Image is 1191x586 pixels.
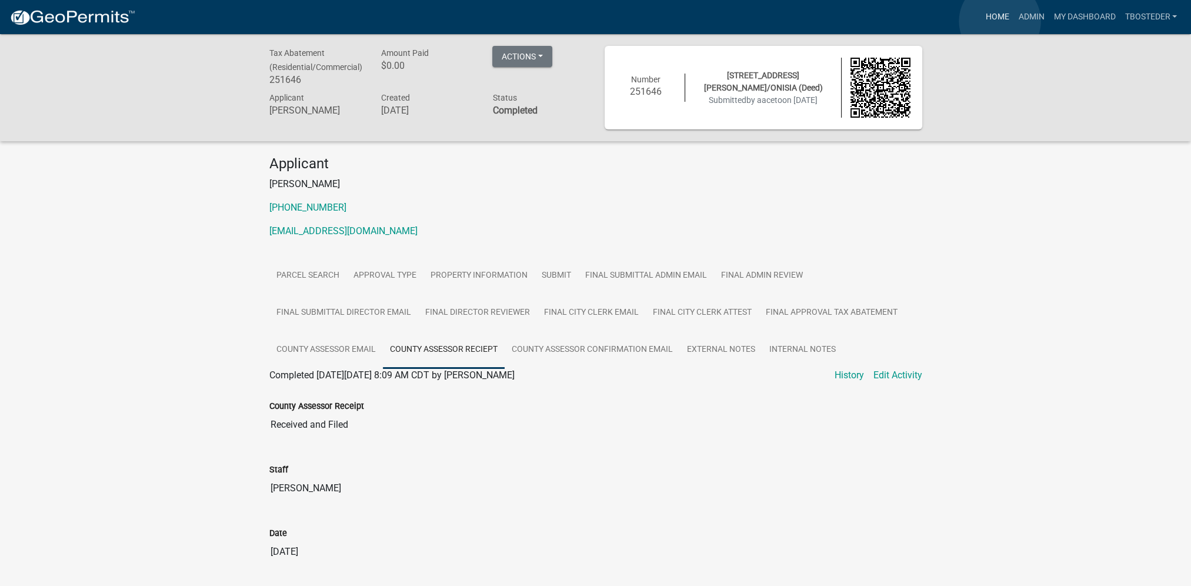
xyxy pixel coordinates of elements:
[631,75,660,84] span: Number
[704,71,823,92] span: [STREET_ADDRESS][PERSON_NAME]/ONISIA (Deed)
[346,257,423,295] a: Approval Type
[646,294,759,332] a: Final City Clerk Attest
[269,402,364,411] label: County Assessor Receipt
[418,294,537,332] a: Final Director Reviewer
[1049,6,1120,28] a: My Dashboard
[1120,6,1182,28] a: tbosteder
[269,74,363,85] h6: 251646
[269,369,515,381] span: Completed [DATE][DATE] 8:09 AM CDT by [PERSON_NAME]
[269,257,346,295] a: Parcel search
[381,60,475,71] h6: $0.00
[269,93,304,102] span: Applicant
[535,257,578,295] a: Submit
[762,331,843,369] a: Internal Notes
[709,95,818,105] span: Submitted on [DATE]
[423,257,535,295] a: Property Information
[269,48,362,72] span: Tax Abatement (Residential/Commercial)
[269,530,287,538] label: Date
[980,6,1013,28] a: Home
[381,93,409,102] span: Created
[269,155,922,172] h4: Applicant
[873,368,922,382] a: Edit Activity
[714,257,810,295] a: Final Admin Review
[680,331,762,369] a: External Notes
[492,46,552,67] button: Actions
[269,105,363,116] h6: [PERSON_NAME]
[578,257,714,295] a: Final Submittal Admin Email
[269,466,288,474] label: Staff
[1013,6,1049,28] a: Admin
[746,95,782,105] span: by aaceto
[381,105,475,116] h6: [DATE]
[850,58,910,118] img: QR code
[269,331,383,369] a: County Assessor Email
[616,86,676,97] h6: 251646
[537,294,646,332] a: Final City Clerk Email
[492,105,537,116] strong: Completed
[269,294,418,332] a: Final Submittal Director Email
[383,331,505,369] a: County Assessor Reciept
[835,368,864,382] a: History
[759,294,905,332] a: Final Approval Tax Abatement
[269,202,346,213] a: [PHONE_NUMBER]
[381,48,428,58] span: Amount Paid
[269,177,922,191] p: [PERSON_NAME]
[492,93,516,102] span: Status
[269,225,418,237] a: [EMAIL_ADDRESS][DOMAIN_NAME]
[505,331,680,369] a: County Assessor Confirmation Email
